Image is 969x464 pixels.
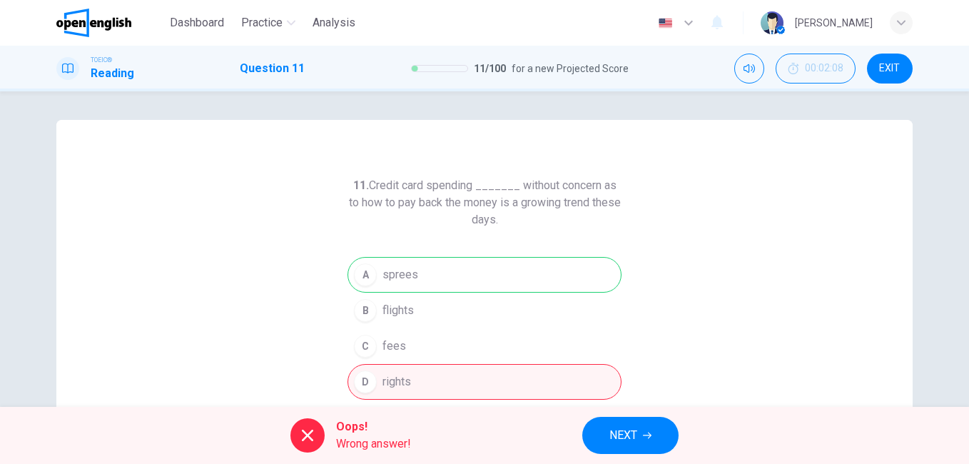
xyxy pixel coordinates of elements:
div: Hide [776,54,856,84]
span: EXIT [879,63,900,74]
h1: Reading [91,65,134,82]
span: TOEIC® [91,55,112,65]
a: OpenEnglish logo [56,9,164,37]
button: EXIT [867,54,913,84]
button: Dashboard [164,10,230,36]
span: Wrong answer! [336,435,411,453]
h6: Credit card spending _______ without concern as to how to pay back the money is a growing trend t... [347,177,622,228]
button: 00:02:08 [776,54,856,84]
span: Dashboard [170,14,224,31]
div: Mute [734,54,764,84]
button: Analysis [307,10,361,36]
img: en [656,18,674,29]
div: [PERSON_NAME] [795,14,873,31]
button: NEXT [582,417,679,454]
span: 00:02:08 [805,63,843,74]
span: NEXT [609,425,637,445]
span: Oops! [336,418,411,435]
span: for a new Projected Score [512,60,629,77]
span: 11 / 100 [474,60,506,77]
img: OpenEnglish logo [56,9,131,37]
strong: 11. [353,178,369,192]
button: Practice [235,10,301,36]
h1: Question 11 [240,60,305,77]
span: Analysis [313,14,355,31]
img: Profile picture [761,11,783,34]
span: Practice [241,14,283,31]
